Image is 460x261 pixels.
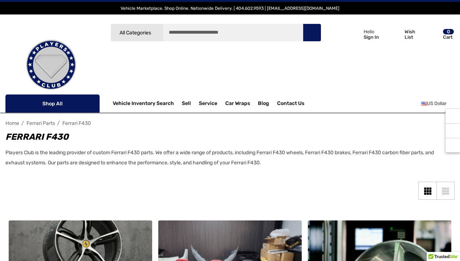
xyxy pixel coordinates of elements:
[418,182,436,200] a: Grid View
[364,29,379,34] p: Hello
[446,142,460,149] svg: Top
[5,148,447,168] p: Players Club is the leading provider of custom Ferrari F430 parts. We offer a wide range of produ...
[113,100,174,108] a: Vehicle Inventory Search
[425,22,455,50] a: Cart with 0 items
[443,29,454,34] p: 0
[277,100,304,108] a: Contact Us
[303,24,321,42] button: Search
[152,30,158,35] svg: Icon Arrow Down
[443,34,454,40] p: Cart
[225,100,250,108] span: Car Wraps
[5,130,447,143] h1: Ferrari F430
[5,117,455,130] nav: Breadcrumb
[15,29,87,101] img: Players Club | Cars For Sale
[386,22,425,47] a: Wish List Wish List
[350,29,360,39] svg: Icon User Account
[449,113,456,120] svg: Recently Viewed
[436,182,455,200] a: List View
[182,100,191,108] span: Sell
[405,29,424,40] p: Wish List
[87,101,92,106] svg: Icon Arrow Down
[199,100,217,108] a: Service
[421,96,455,111] a: USD
[389,30,401,40] svg: Wish List
[428,29,439,39] svg: Review Your Cart
[449,127,456,134] svg: Social Media
[258,100,269,108] a: Blog
[364,34,379,40] p: Sign In
[121,6,339,11] span: Vehicle Marketplace. Shop Online. Nationwide Delivery. | 404.602.9593 | [EMAIL_ADDRESS][DOMAIN_NAME]
[341,22,382,47] a: Sign in
[5,120,19,126] a: Home
[62,120,91,126] a: Ferrari F430
[225,96,258,111] a: Car Wraps
[5,94,100,113] p: Shop All
[120,30,151,36] span: All Categories
[182,96,199,111] a: Sell
[110,24,163,42] a: All Categories Icon Arrow Down Icon Arrow Up
[26,120,55,126] a: Ferrari Parts
[13,100,24,108] svg: Icon Line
